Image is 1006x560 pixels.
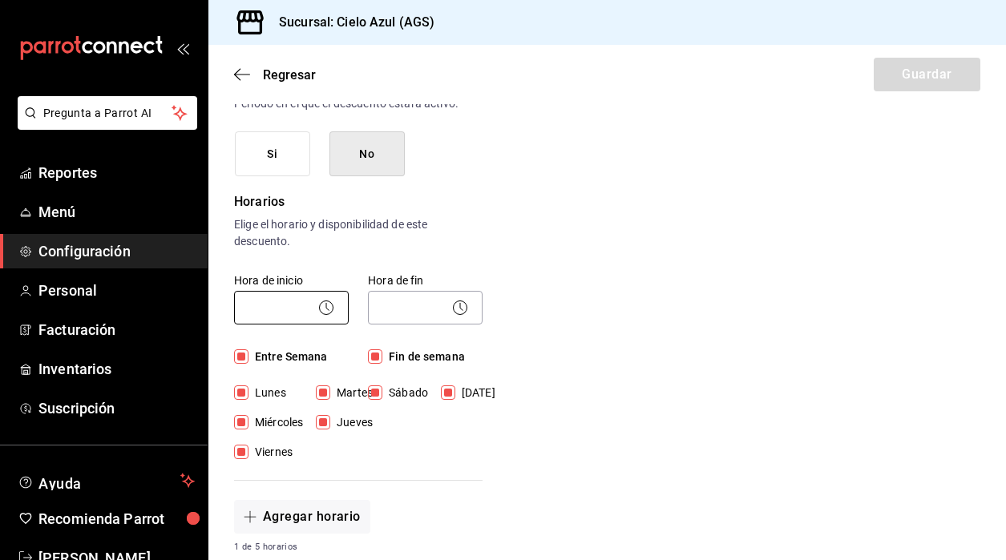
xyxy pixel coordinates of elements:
[234,216,483,250] p: Elige el horario y disponibilidad de este descuento.
[234,540,483,554] span: 1 de 5 horarios
[38,471,174,490] span: Ayuda
[248,414,303,431] span: Miércoles
[38,240,195,262] span: Configuración
[38,201,195,223] span: Menú
[263,67,316,83] span: Regresar
[248,385,286,401] span: Lunes
[330,414,373,431] span: Jueves
[329,131,405,177] button: No
[38,280,195,301] span: Personal
[382,385,428,401] span: Sábado
[38,358,195,380] span: Inventarios
[266,13,434,32] h3: Sucursal: Cielo Azul (AGS)
[234,274,349,285] label: Hora de inicio
[234,67,316,83] button: Regresar
[11,116,197,133] a: Pregunta a Parrot AI
[455,385,495,401] span: [DATE]
[248,444,293,461] span: Viernes
[248,348,328,365] span: Entre Semana
[176,42,189,54] button: open_drawer_menu
[382,348,465,365] span: Fin de semana
[235,131,310,177] button: Si
[43,105,172,122] span: Pregunta a Parrot AI
[234,500,370,534] button: Agregar horario
[38,162,195,183] span: Reportes
[38,508,195,530] span: Recomienda Parrot
[234,192,483,212] p: Horarios
[38,319,195,340] span: Facturación
[330,385,373,401] span: Martes
[18,96,197,130] button: Pregunta a Parrot AI
[38,397,195,419] span: Suscripción
[368,274,483,285] label: Hora de fin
